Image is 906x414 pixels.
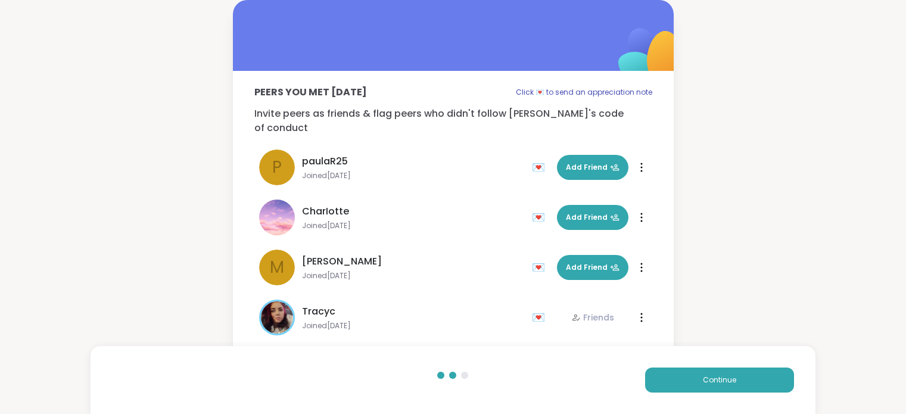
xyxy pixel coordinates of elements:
[571,312,614,323] div: Friends
[302,204,349,219] span: CharIotte
[532,208,550,227] div: 💌
[566,212,619,223] span: Add Friend
[532,258,550,277] div: 💌
[516,85,652,99] p: Click 💌 to send an appreciation note
[557,205,628,230] button: Add Friend
[302,221,525,231] span: Joined [DATE]
[557,155,628,180] button: Add Friend
[259,200,295,235] img: CharIotte
[557,255,628,280] button: Add Friend
[254,107,652,135] p: Invite peers as friends & flag peers who didn't follow [PERSON_NAME]'s code of conduct
[270,255,284,280] span: m
[532,158,550,177] div: 💌
[302,154,348,169] span: paulaR25
[645,368,794,393] button: Continue
[302,304,335,319] span: Tracyc
[302,171,525,180] span: Joined [DATE]
[532,308,550,327] div: 💌
[254,85,367,99] p: Peers you met [DATE]
[302,254,382,269] span: [PERSON_NAME]
[272,155,282,180] span: p
[566,262,619,273] span: Add Friend
[703,375,736,385] span: Continue
[302,321,525,331] span: Joined [DATE]
[302,271,525,281] span: Joined [DATE]
[566,162,619,173] span: Add Friend
[261,301,293,334] img: Tracyc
